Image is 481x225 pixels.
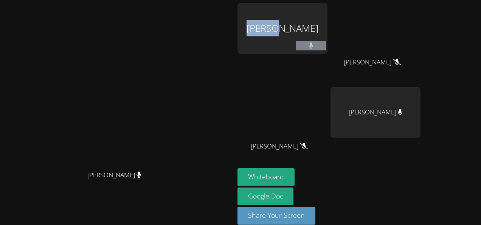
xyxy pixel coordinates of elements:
[251,141,308,152] span: [PERSON_NAME]
[237,187,293,205] a: Google Doc
[330,87,420,138] div: [PERSON_NAME]
[237,168,295,186] button: Whiteboard
[344,57,401,68] span: [PERSON_NAME]
[237,207,315,225] button: Share Your Screen
[87,170,141,181] span: [PERSON_NAME]
[237,3,327,54] div: [PERSON_NAME]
